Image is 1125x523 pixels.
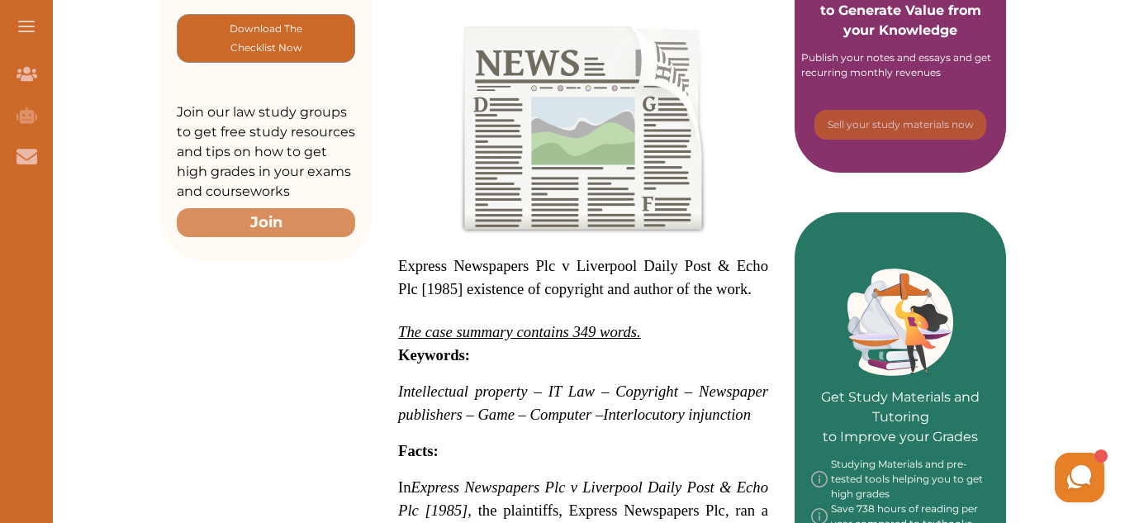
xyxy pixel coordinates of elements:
span: Express Newspapers Plc v Liverpool Daily Post & Echo Plc [1985] [398,478,768,519]
strong: Keywords: [398,346,470,364]
span: Express Newspapers Plc v Liverpool Daily Post & Echo Plc [1985] existence of copyright and author... [398,257,768,297]
img: Green card image [847,269,953,376]
img: newspaper-154444_1280-300x258.png [459,21,707,235]
iframe: HelpCrunch [729,449,1108,506]
button: [object Object] [177,14,355,63]
p: Download The Checklist Now [211,19,321,58]
button: Join [177,208,355,237]
p: Sell your study materials now [828,117,974,132]
p: Get Study Materials and Tutoring to Improve your Grades [811,341,990,447]
em: The case summary contains 349 words. [398,323,641,340]
span: Interlocutory injunction [603,406,751,423]
p: Join our law study groups to get free study resources and tips on how to get high grades in your ... [177,102,355,202]
button: [object Object] [814,110,986,140]
span: Intellectual property – IT Law – Copyright – Newspaper publishers – Game – Computer – [398,383,768,423]
div: Publish your notes and essays and get recurring monthly revenues [801,50,999,80]
strong: Facts: [398,442,439,459]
